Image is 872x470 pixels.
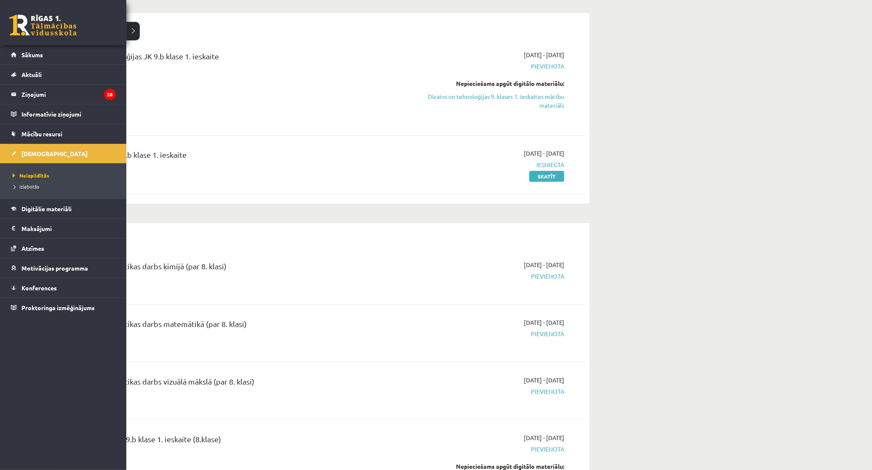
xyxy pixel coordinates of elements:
span: Konferences [21,284,57,292]
legend: Ziņojumi [21,85,116,104]
span: Atzīmes [21,244,44,252]
div: Nepieciešams apgūt digitālo materiālu: [405,79,564,88]
span: [DATE] - [DATE] [524,149,564,158]
span: Proktoringa izmēģinājums [21,304,95,311]
span: Neizpildītās [11,172,49,179]
a: Dizains un tehnoloģijas 9. klases 1. ieskaites mācību materiāls [405,92,564,110]
a: Neizpildītās [11,172,118,179]
span: Pievienota [405,387,564,396]
a: Digitālie materiāli [11,199,116,218]
a: Motivācijas programma [11,258,116,278]
span: Iesniegta [405,160,564,169]
div: Dizains un tehnoloģijas JK 9.b klase 1. ieskaite [63,50,393,66]
a: Skatīt [529,171,564,182]
span: Motivācijas programma [21,264,88,272]
div: 9.b klases diagnostikas darbs ķīmijā (par 8. klasi) [63,260,393,276]
div: Inženierzinības JK 9.b klase 1. ieskaite (8.klase) [63,433,393,449]
a: Rīgas 1. Tālmācības vidusskola [9,15,77,36]
span: Sākums [21,51,43,58]
a: Ziņojumi28 [11,85,116,104]
a: Mācību resursi [11,124,116,143]
a: Informatīvie ziņojumi [11,104,116,124]
div: 9.b klases diagnostikas darbs vizuālā mākslā (par 8. klasi) [63,376,393,391]
span: Pievienota [405,329,564,338]
a: Proktoringa izmēģinājums [11,298,116,317]
a: Maksājumi [11,219,116,238]
span: [DATE] - [DATE] [524,260,564,269]
span: [DATE] - [DATE] [524,318,564,327]
span: Pievienota [405,272,564,281]
i: 28 [104,89,116,100]
span: [DATE] - [DATE] [524,433,564,442]
span: [DEMOGRAPHIC_DATA] [21,150,88,157]
legend: Maksājumi [21,219,116,238]
span: Izlabotās [11,183,39,190]
span: Pievienota [405,445,564,454]
div: Krievu valoda JK 9.b klase 1. ieskaite [63,149,393,165]
span: Mācību resursi [21,130,62,138]
a: [DEMOGRAPHIC_DATA] [11,144,116,163]
a: Aktuāli [11,65,116,84]
a: Izlabotās [11,183,118,190]
span: [DATE] - [DATE] [524,376,564,385]
a: Atzīmes [11,239,116,258]
a: Sākums [11,45,116,64]
span: [DATE] - [DATE] [524,50,564,59]
span: Aktuāli [21,71,42,78]
a: Konferences [11,278,116,297]
span: Digitālie materiāli [21,205,72,212]
legend: Informatīvie ziņojumi [21,104,116,124]
span: Pievienota [405,62,564,71]
div: 9.b klases diagnostikas darbs matemātikā (par 8. klasi) [63,318,393,334]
